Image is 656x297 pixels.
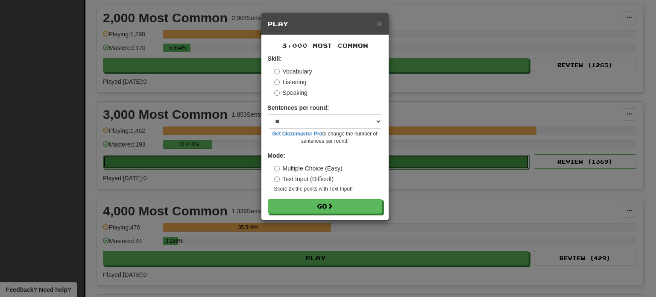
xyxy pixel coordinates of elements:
span: 3,000 Most Common [282,42,368,49]
input: Multiple Choice (Easy) [274,166,280,171]
label: Speaking [274,88,307,97]
small: to change the number of sentences per round! [268,130,382,145]
label: Listening [274,78,307,86]
span: × [377,18,382,28]
label: Sentences per round: [268,103,329,112]
input: Listening [274,79,280,85]
label: Text Input (Difficult) [274,175,334,183]
label: Multiple Choice (Easy) [274,164,343,173]
a: Get Clozemaster Pro [272,131,322,137]
input: Text Input (Difficult) [274,176,280,182]
strong: Mode: [268,152,285,159]
button: Close [377,19,382,28]
input: Vocabulary [274,69,280,74]
input: Speaking [274,90,280,96]
strong: Skill: [268,55,282,62]
label: Vocabulary [274,67,312,76]
button: Go [268,199,382,214]
small: Score 2x the points with Text Input ! [274,185,382,193]
h5: Play [268,20,382,28]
